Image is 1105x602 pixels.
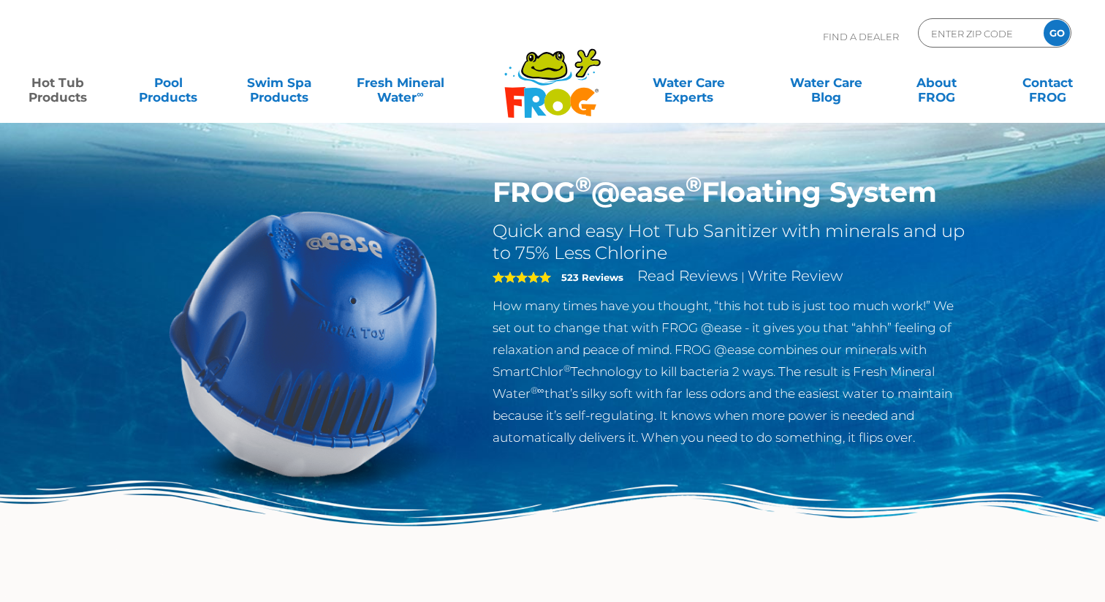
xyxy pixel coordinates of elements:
[346,68,454,97] a: Fresh MineralWater∞
[236,68,322,97] a: Swim SpaProducts
[493,271,551,283] span: 5
[493,220,970,264] h2: Quick and easy Hot Tub Sanitizer with minerals and up to 75% Less Chlorine
[561,271,623,283] strong: 523 Reviews
[741,270,745,284] span: |
[1004,68,1090,97] a: ContactFROG
[563,363,571,374] sup: ®
[1044,20,1070,46] input: GO
[136,176,471,511] img: hot-tub-product-atease-system.png
[125,68,211,97] a: PoolProducts
[493,295,970,448] p: How many times have you thought, “this hot tub is just too much work!” We set out to change that ...
[748,267,843,285] a: Write Review
[575,171,591,197] sup: ®
[618,68,758,97] a: Water CareExperts
[894,68,980,97] a: AboutFROG
[493,176,970,209] h1: FROG @ease Floating System
[637,267,738,285] a: Read Reviews
[783,68,869,97] a: Water CareBlog
[686,171,702,197] sup: ®
[531,385,544,396] sup: ®∞
[417,89,423,99] sup: ∞
[823,18,899,55] p: Find A Dealer
[496,29,609,118] img: Frog Products Logo
[15,68,101,97] a: Hot TubProducts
